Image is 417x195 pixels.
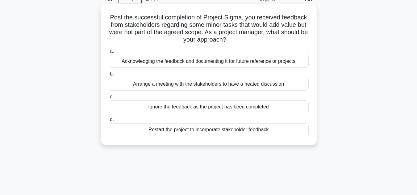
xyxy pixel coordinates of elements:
[110,71,114,76] span: b.
[109,55,309,68] div: Acknowledging the feedback and documenting it for future reference or projects
[110,94,114,99] span: c.
[108,14,309,44] h5: Post the successful completion of Project Sigma, you received feedback from stakeholders regardin...
[110,48,114,54] span: a.
[109,78,309,91] div: Arrange a meeting with the stakeholders to have a heated discussion
[109,100,309,113] div: Ignore the feedback as the project has been completed
[109,123,309,136] div: Restart the project to incorporate stakeholder feedback
[110,117,114,122] span: d.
